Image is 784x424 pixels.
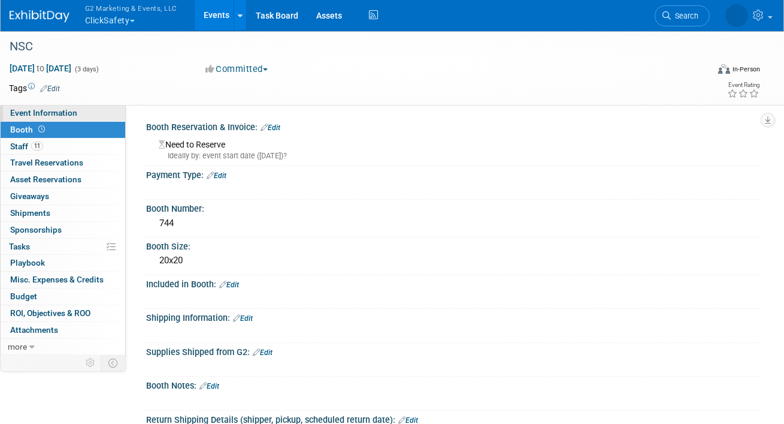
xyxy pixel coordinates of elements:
[146,275,760,291] div: Included in Booth:
[10,191,49,201] span: Giveaways
[155,251,751,270] div: 20x20
[199,382,219,390] a: Edit
[10,208,50,218] span: Shipments
[10,158,83,167] span: Travel Reservations
[10,225,62,234] span: Sponsorships
[146,200,760,215] div: Booth Number:
[85,2,177,14] span: G2 Marketing & Events, LLC
[1,155,125,171] a: Travel Reservations
[1,239,125,255] a: Tasks
[146,343,760,359] div: Supplies Shipped from G2:
[146,309,760,324] div: Shipping Information:
[10,291,37,301] span: Budget
[1,172,125,188] a: Asset Reservations
[10,325,58,335] span: Attachments
[207,172,226,180] a: Edit
[101,355,126,371] td: Toggle Event Tabs
[1,139,125,155] a: Staff11
[1,305,125,321] a: ROI, Objectives & ROO
[5,36,696,58] div: NSC
[35,64,46,73] span: to
[31,142,43,151] span: 11
[1,255,125,271] a: Playbook
[9,63,72,74] span: [DATE] [DATE]
[261,124,280,132] a: Edit
[671,11,698,20] span: Search
[718,64,730,74] img: Format-Inperson.png
[10,10,69,22] img: ExhibitDay
[155,136,751,161] div: Need to Reserve
[655,5,710,26] a: Search
[155,214,751,233] div: 744
[146,118,760,134] div: Booth Reservation & Invoice:
[1,339,125,355] a: more
[10,308,90,318] span: ROI, Objectives & ROO
[146,237,760,252] div: Booth Size:
[1,272,125,288] a: Misc. Expenses & Credits
[10,125,47,134] span: Booth
[219,281,239,289] a: Edit
[146,166,760,182] div: Payment Type:
[40,85,60,93] a: Edit
[1,188,125,205] a: Giveaways
[732,65,760,74] div: In-Person
[1,288,125,305] a: Budget
[10,258,45,267] span: Playbook
[9,242,30,251] span: Tasks
[159,151,751,161] div: Ideally by: event start date ([DATE])?
[253,348,273,357] a: Edit
[9,82,60,94] td: Tags
[725,4,748,27] img: Nora McQuillan
[10,142,43,151] span: Staff
[650,62,760,80] div: Event Format
[727,82,759,88] div: Event Rating
[1,222,125,238] a: Sponsorships
[10,108,77,118] span: Event Information
[1,122,125,138] a: Booth
[1,205,125,221] a: Shipments
[74,65,99,73] span: (3 days)
[201,63,273,76] button: Committed
[36,125,47,134] span: Booth not reserved yet
[10,275,104,284] span: Misc. Expenses & Credits
[10,175,81,184] span: Asset Reservations
[233,314,253,323] a: Edit
[1,105,125,121] a: Event Information
[80,355,101,371] td: Personalize Event Tab Strip
[146,377,760,392] div: Booth Notes:
[8,342,27,351] span: more
[1,322,125,338] a: Attachments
